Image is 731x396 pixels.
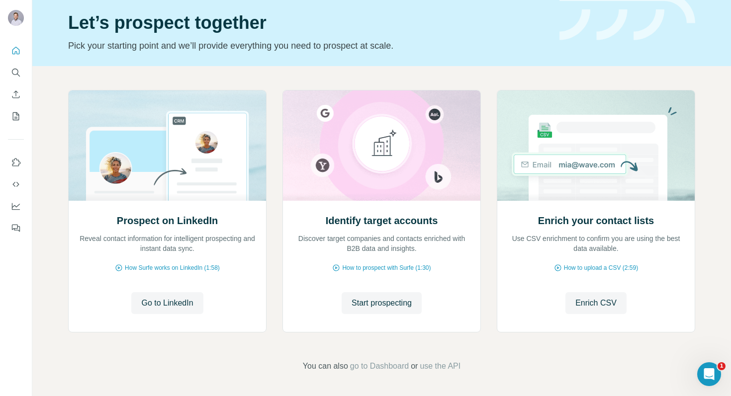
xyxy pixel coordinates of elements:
h2: Identify target accounts [326,214,438,228]
button: Search [8,64,24,81]
p: Use CSV enrichment to confirm you are using the best data available. [507,234,685,253]
p: Pick your starting point and we’ll provide everything you need to prospect at scale. [68,39,548,53]
p: Discover target companies and contacts enriched with B2B data and insights. [293,234,470,253]
span: How to prospect with Surfe (1:30) [342,263,431,272]
h2: Prospect on LinkedIn [117,214,218,228]
span: Enrich CSV [575,297,617,309]
button: Use Surfe API [8,175,24,193]
span: How Surfe works on LinkedIn (1:58) [125,263,220,272]
span: or [411,360,418,372]
span: Go to LinkedIn [141,297,193,309]
img: Identify target accounts [282,90,481,201]
button: My lists [8,107,24,125]
button: Use Surfe on LinkedIn [8,154,24,171]
span: How to upload a CSV (2:59) [564,263,638,272]
iframe: Intercom live chat [697,362,721,386]
span: 1 [718,362,726,370]
button: Start prospecting [342,292,422,314]
button: Go to LinkedIn [131,292,203,314]
img: Prospect on LinkedIn [68,90,267,201]
p: Reveal contact information for intelligent prospecting and instant data sync. [79,234,256,253]
button: Enrich CSV [565,292,627,314]
button: go to Dashboard [350,360,409,372]
button: Dashboard [8,197,24,215]
button: use the API [420,360,460,372]
img: Avatar [8,10,24,26]
button: Quick start [8,42,24,60]
span: You can also [303,360,348,372]
img: Enrich your contact lists [497,90,695,201]
button: Enrich CSV [8,85,24,103]
span: Start prospecting [352,297,412,309]
h2: Enrich your contact lists [538,214,654,228]
h1: Let’s prospect together [68,13,548,33]
button: Feedback [8,219,24,237]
